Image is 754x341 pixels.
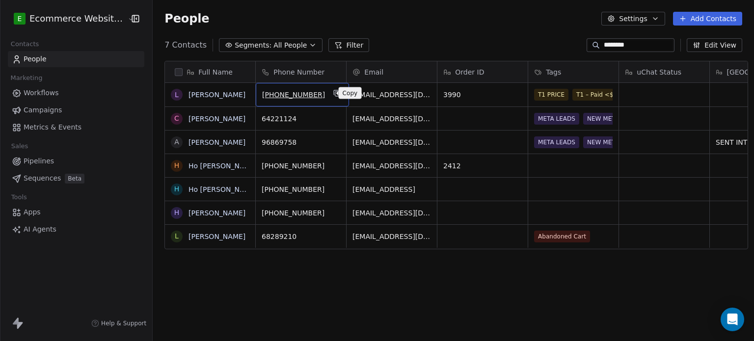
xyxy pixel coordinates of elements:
[8,51,144,67] a: People
[572,89,628,101] span: T1 – Paid <$199
[262,114,340,124] span: 64221124
[174,137,179,147] div: A
[528,61,619,82] div: Tags
[188,115,245,123] a: [PERSON_NAME]
[188,233,245,240] a: [PERSON_NAME]
[673,12,742,26] button: Add Contacts
[24,105,62,115] span: Campaigns
[262,184,340,194] span: [PHONE_NUMBER]
[235,40,271,51] span: Segments:
[188,91,245,99] a: [PERSON_NAME]
[8,119,144,135] a: Metrics & Events
[262,137,340,147] span: 96869758
[352,184,431,194] span: [EMAIL_ADDRESS]
[534,113,579,125] span: META LEADS
[164,11,209,26] span: People
[8,221,144,237] a: AI Agents
[174,160,180,171] div: H
[18,14,22,24] span: E
[24,156,54,166] span: Pipelines
[328,38,369,52] button: Filter
[273,40,307,51] span: All People
[343,89,358,97] p: Copy
[188,185,257,193] a: Ho [PERSON_NAME]
[352,232,431,241] span: [EMAIL_ADDRESS][DOMAIN_NAME]
[24,88,59,98] span: Workflows
[174,208,180,218] div: H
[91,319,146,327] a: Help & Support
[455,67,484,77] span: Order ID
[352,208,431,218] span: [EMAIL_ADDRESS][DOMAIN_NAME]
[175,231,179,241] div: L
[352,90,431,100] span: [EMAIL_ADDRESS][DOMAIN_NAME]
[8,170,144,186] a: SequencesBeta
[12,10,121,27] button: EEcommerce Website Builder
[8,102,144,118] a: Campaigns
[443,161,522,171] span: 2412
[534,89,568,101] span: T1 PRICE
[583,136,658,148] span: NEW META ADS LEADS
[8,85,144,101] a: Workflows
[65,174,84,184] span: Beta
[175,90,179,100] div: L
[6,37,43,52] span: Contacts
[262,208,340,218] span: [PHONE_NUMBER]
[256,61,346,82] div: Phone Number
[174,113,179,124] div: C
[174,184,180,194] div: H
[534,136,579,148] span: META LEADS
[352,137,431,147] span: [EMAIL_ADDRESS][DOMAIN_NAME]
[188,162,257,170] a: Ho [PERSON_NAME]
[347,61,437,82] div: Email
[534,231,590,242] span: Abandoned Cart
[637,67,681,77] span: uChat Status
[352,114,431,124] span: [EMAIL_ADDRESS][DOMAIN_NAME]
[437,61,528,82] div: Order ID
[165,83,256,338] div: grid
[8,153,144,169] a: Pipelines
[24,173,61,184] span: Sequences
[273,67,324,77] span: Phone Number
[364,67,383,77] span: Email
[24,207,41,217] span: Apps
[262,90,325,100] span: [PHONE_NUMBER]
[7,139,32,154] span: Sales
[352,161,431,171] span: [EMAIL_ADDRESS][DOMAIN_NAME]
[583,113,658,125] span: NEW META ADS LEADS
[188,138,245,146] a: [PERSON_NAME]
[443,90,522,100] span: 3990
[8,204,144,220] a: Apps
[546,67,561,77] span: Tags
[164,39,207,51] span: 7 Contacts
[7,190,31,205] span: Tools
[24,224,56,235] span: AI Agents
[198,67,233,77] span: Full Name
[687,38,742,52] button: Edit View
[24,122,81,132] span: Metrics & Events
[262,161,340,171] span: [PHONE_NUMBER]
[721,308,744,331] div: Open Intercom Messenger
[619,61,709,82] div: uChat Status
[165,61,255,82] div: Full Name
[29,12,125,25] span: Ecommerce Website Builder
[24,54,47,64] span: People
[6,71,47,85] span: Marketing
[101,319,146,327] span: Help & Support
[188,209,245,217] a: [PERSON_NAME]
[601,12,665,26] button: Settings
[262,232,340,241] span: 68289210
